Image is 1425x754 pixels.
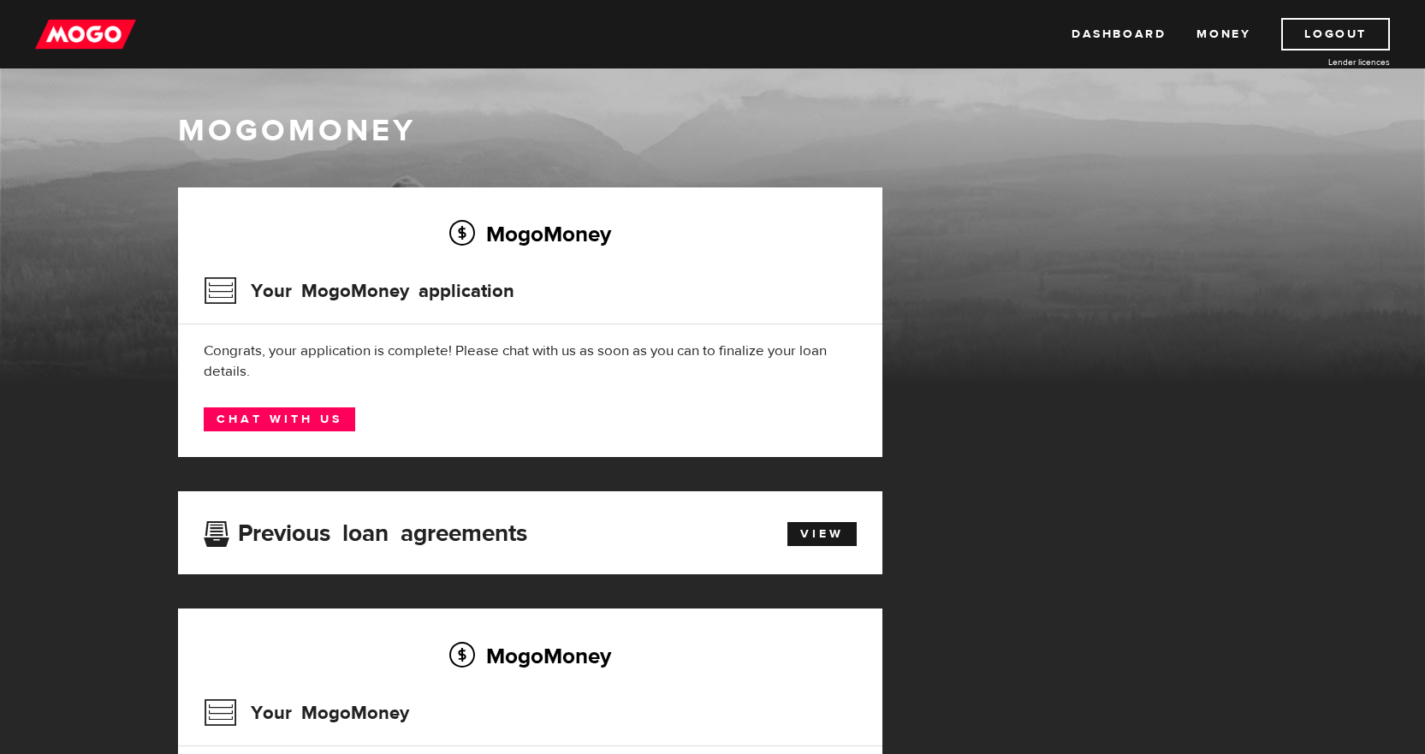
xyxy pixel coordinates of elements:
a: Lender licences [1262,56,1390,68]
a: Money [1196,18,1250,50]
h2: MogoMoney [204,638,857,674]
h3: Previous loan agreements [204,519,527,542]
a: Dashboard [1072,18,1166,50]
a: Logout [1281,18,1390,50]
h2: MogoMoney [204,216,857,252]
img: mogo_logo-11ee424be714fa7cbb0f0f49df9e16ec.png [35,18,136,50]
iframe: LiveChat chat widget [1083,356,1425,754]
a: Chat with us [204,407,355,431]
a: View [787,522,857,546]
div: Congrats, your application is complete! Please chat with us as soon as you can to finalize your l... [204,341,857,382]
h3: Your MogoMoney application [204,269,514,313]
h1: MogoMoney [178,113,1248,149]
h3: Your MogoMoney [204,691,409,735]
